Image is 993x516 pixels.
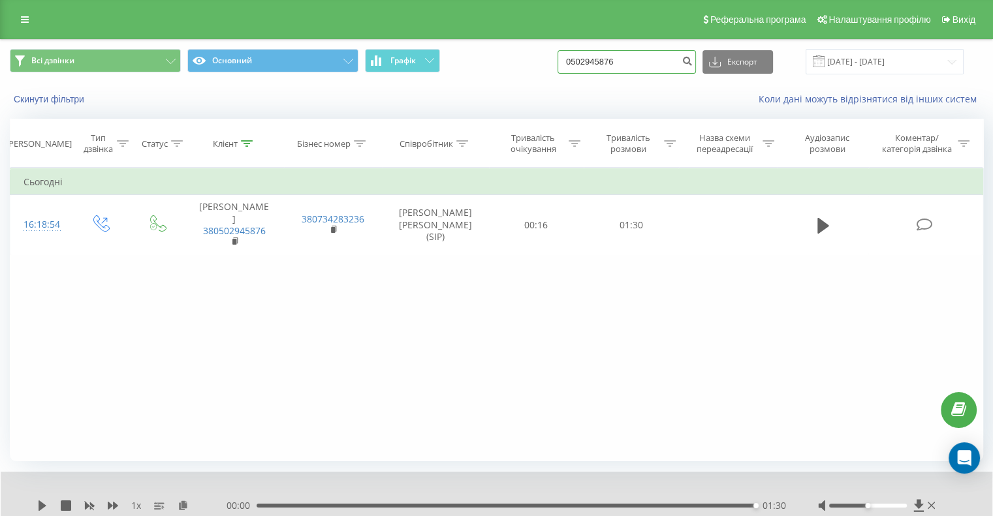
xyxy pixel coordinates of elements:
[753,503,759,508] div: Accessibility label
[949,442,980,474] div: Open Intercom Messenger
[142,138,168,149] div: Статус
[203,224,266,237] a: 380502945876
[878,132,954,155] div: Коментар/категорія дзвінка
[10,93,91,105] button: Скинути фільтри
[710,14,806,25] span: Реферальна програма
[691,132,759,155] div: Назва схеми переадресації
[489,195,584,255] td: 00:16
[865,503,870,508] div: Accessibility label
[702,50,773,74] button: Експорт
[31,55,74,66] span: Всі дзвінки
[82,132,113,155] div: Тип дзвінка
[10,49,181,72] button: Всі дзвінки
[131,499,141,512] span: 1 x
[558,50,696,74] input: Пошук за номером
[10,169,983,195] td: Сьогодні
[789,132,866,155] div: Аудіозапис розмови
[187,49,358,72] button: Основний
[501,132,566,155] div: Тривалість очікування
[584,195,678,255] td: 01:30
[400,138,453,149] div: Співробітник
[302,213,364,225] a: 380734283236
[953,14,975,25] span: Вихід
[365,49,440,72] button: Графік
[24,212,58,237] div: 16:18:54
[227,499,257,512] span: 00:00
[828,14,930,25] span: Налаштування профілю
[595,132,661,155] div: Тривалість розмови
[185,195,283,255] td: [PERSON_NAME]
[213,138,238,149] div: Клієнт
[383,195,489,255] td: [PERSON_NAME] [PERSON_NAME] (SIP)
[6,138,72,149] div: [PERSON_NAME]
[297,138,351,149] div: Бізнес номер
[390,56,416,65] span: Графік
[762,499,785,512] span: 01:30
[759,93,983,105] a: Коли дані можуть відрізнятися вiд інших систем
